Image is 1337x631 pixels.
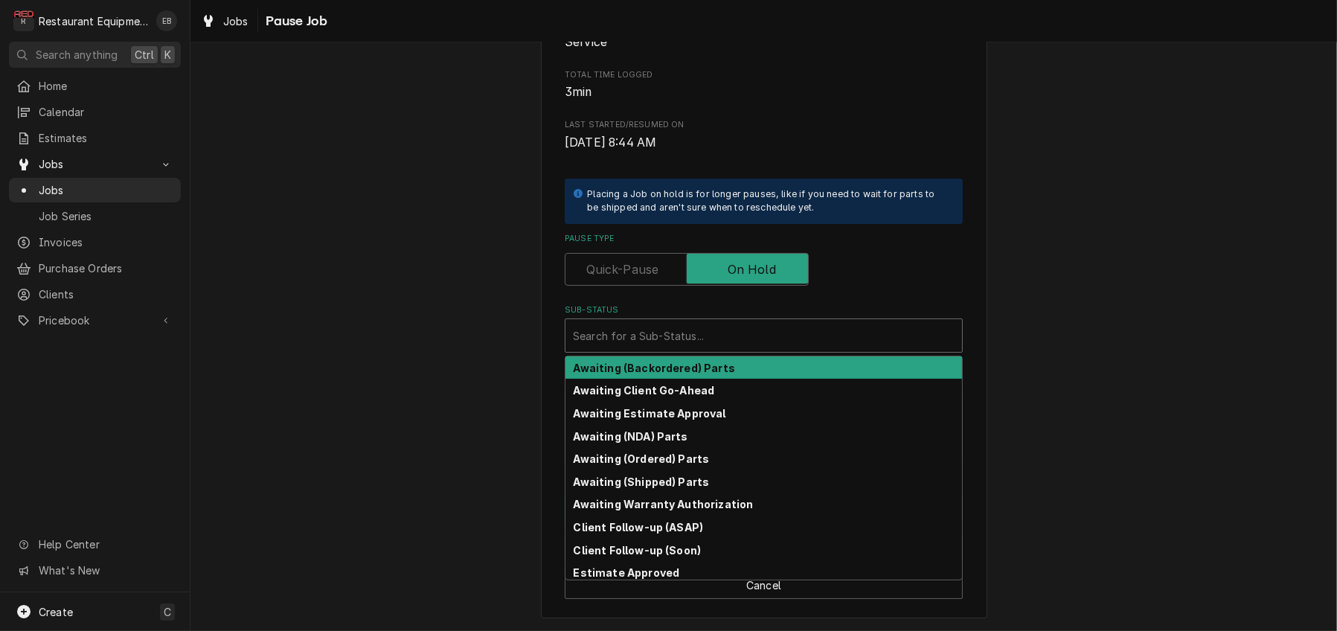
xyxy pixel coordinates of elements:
[261,11,327,31] span: Pause Job
[156,10,177,31] div: EB
[39,286,173,302] span: Clients
[565,69,963,81] span: Total Time Logged
[39,182,173,198] span: Jobs
[39,13,148,29] div: Restaurant Equipment Diagnostics
[39,104,173,120] span: Calendar
[574,566,680,579] strong: Estimate Approved
[39,536,172,552] span: Help Center
[39,130,173,146] span: Estimates
[9,308,181,333] a: Go to Pricebook
[565,304,963,316] label: Sub-Status
[223,13,249,29] span: Jobs
[574,544,702,557] strong: Client Follow-up (Soon)
[574,384,715,397] strong: Awaiting Client Go-Ahead
[565,561,963,599] div: Button Group Row
[9,532,181,557] a: Go to Help Center
[9,100,181,124] a: Calendar
[9,42,181,68] button: Search anythingCtrlK
[39,563,172,578] span: What's New
[9,126,181,150] a: Estimates
[13,10,34,31] div: Restaurant Equipment Diagnostics's Avatar
[9,178,181,202] a: Jobs
[574,407,726,420] strong: Awaiting Estimate Approval
[565,233,963,245] label: Pause Type
[565,35,607,49] span: Service
[39,234,173,250] span: Invoices
[565,83,963,101] span: Total Time Logged
[574,452,710,465] strong: Awaiting (Ordered) Parts
[195,9,254,33] a: Jobs
[164,604,171,620] span: C
[565,571,963,599] button: Cancel
[574,475,710,488] strong: Awaiting (Shipped) Parts
[565,119,963,131] span: Last Started/Resumed On
[9,204,181,228] a: Job Series
[587,188,948,215] div: Placing a Job on hold is for longer pauses, like if you need to wait for parts to be shipped and ...
[39,260,173,276] span: Purchase Orders
[565,134,963,152] span: Last Started/Resumed On
[36,47,118,63] span: Search anything
[39,78,173,94] span: Home
[135,47,154,63] span: Ctrl
[9,152,181,176] a: Go to Jobs
[9,230,181,254] a: Invoices
[565,119,963,151] div: Last Started/Resumed On
[565,135,656,150] span: [DATE] 8:44 AM
[9,558,181,583] a: Go to What's New
[9,74,181,98] a: Home
[164,47,171,63] span: K
[574,521,704,534] strong: Client Follow-up (ASAP)
[565,233,963,286] div: Pause Type
[9,256,181,281] a: Purchase Orders
[565,85,592,99] span: 3min
[574,430,688,443] strong: Awaiting (NDA) Parts
[39,606,73,618] span: Create
[574,362,735,374] strong: Awaiting (Backordered) Parts
[13,10,34,31] div: R
[39,156,151,172] span: Jobs
[574,498,754,510] strong: Awaiting Warranty Authorization
[156,10,177,31] div: Emily Bird's Avatar
[565,304,963,353] div: Sub-Status
[9,282,181,307] a: Clients
[39,313,151,328] span: Pricebook
[565,69,963,101] div: Total Time Logged
[39,208,173,224] span: Job Series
